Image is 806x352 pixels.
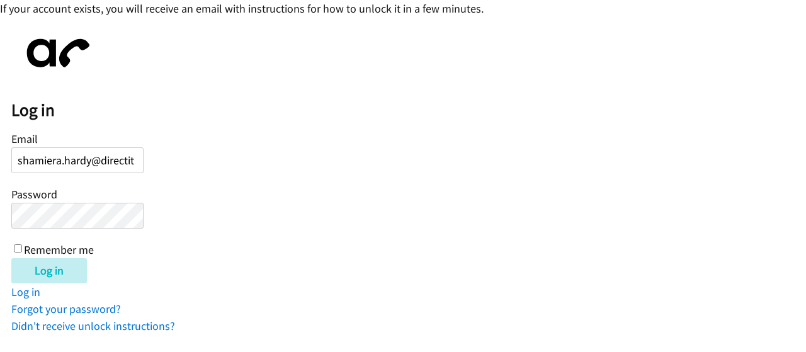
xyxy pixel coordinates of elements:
a: Log in [11,285,40,299]
label: Password [11,187,57,202]
a: Didn't receive unlock instructions? [11,319,175,333]
img: aphone-8a226864a2ddd6a5e75d1ebefc011f4aa8f32683c2d82f3fb0802fe031f96514.svg [11,28,99,78]
input: Log in [11,258,87,283]
h2: Log in [11,99,806,121]
label: Remember me [24,242,94,257]
a: Forgot your password? [11,302,121,316]
label: Email [11,132,38,146]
